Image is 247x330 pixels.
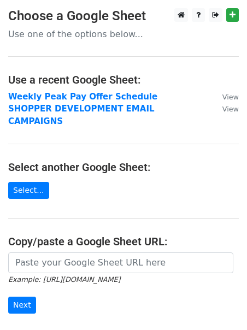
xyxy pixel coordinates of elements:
[8,161,239,174] h4: Select another Google Sheet:
[211,92,239,102] a: View
[8,235,239,248] h4: Copy/paste a Google Sheet URL:
[211,104,239,114] a: View
[222,105,239,113] small: View
[8,73,239,86] h4: Use a recent Google Sheet:
[8,92,157,102] a: Weekly Peak Pay Offer Schedule
[8,8,239,24] h3: Choose a Google Sheet
[8,104,155,126] a: SHOPPER DEVELOPMENT EMAIL CAMPAIGNS
[8,297,36,314] input: Next
[8,182,49,199] a: Select...
[222,93,239,101] small: View
[8,275,120,284] small: Example: [URL][DOMAIN_NAME]
[8,252,233,273] input: Paste your Google Sheet URL here
[8,28,239,40] p: Use one of the options below...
